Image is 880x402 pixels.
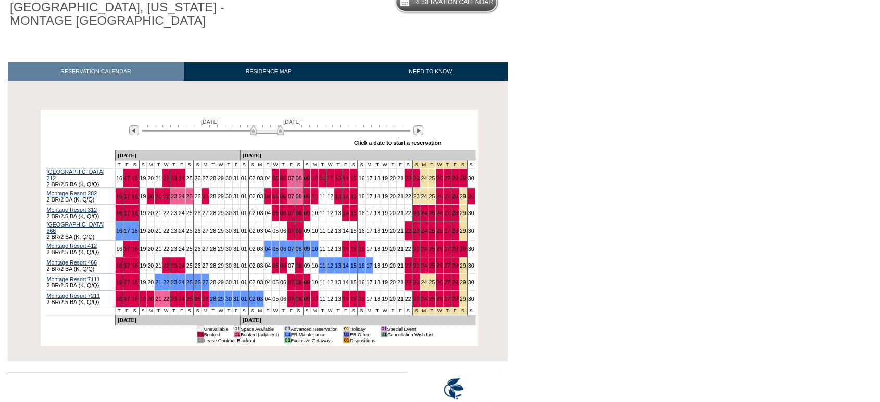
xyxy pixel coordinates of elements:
a: 19 [140,193,146,199]
a: 16 [359,262,365,269]
a: 18 [132,210,138,216]
a: 30 [468,246,474,252]
a: 23 [171,246,177,252]
a: 20 [147,228,154,234]
a: 22 [405,246,411,252]
a: 26 [195,279,201,285]
a: 09 [304,175,310,181]
a: 04 [265,246,271,252]
a: 25 [429,193,435,199]
a: 13 [335,210,341,216]
a: 12 [327,210,333,216]
a: 19 [382,262,388,269]
a: 09 [304,210,310,216]
a: 27 [444,193,450,199]
a: 24 [179,279,185,285]
a: 17 [124,279,130,285]
a: 21 [397,262,404,269]
a: 30 [225,246,232,252]
a: 23 [171,193,177,199]
a: 10 [311,228,318,234]
a: 14 [343,262,349,269]
a: 30 [468,175,474,181]
a: 15 [350,193,357,199]
a: 13 [335,228,341,234]
a: 20 [389,175,396,181]
a: 25 [429,210,435,216]
a: 27 [444,175,450,181]
a: 03 [257,262,263,269]
a: 23 [171,279,177,285]
a: 17 [366,193,372,199]
a: 06 [280,175,286,181]
a: 19 [140,262,146,269]
a: 07 [288,175,294,181]
a: 05 [272,262,279,269]
a: 19 [382,246,388,252]
a: 02 [249,175,256,181]
a: 26 [195,262,201,269]
a: 28 [210,262,216,269]
a: 23 [171,262,177,269]
a: 15 [350,228,357,234]
a: 18 [374,262,380,269]
a: 28 [452,193,458,199]
a: 10 [311,262,318,269]
a: 22 [405,210,411,216]
a: 07 [288,246,294,252]
a: 03 [257,210,263,216]
a: 31 [233,262,240,269]
a: 28 [452,262,458,269]
a: 21 [397,193,404,199]
a: 26 [195,210,201,216]
a: 17 [366,246,372,252]
a: 17 [124,262,130,269]
a: Montage Resort 466 [47,259,97,266]
a: 23 [413,262,420,269]
a: 22 [163,193,169,199]
a: 17 [366,175,372,181]
a: 21 [155,262,161,269]
a: 22 [163,262,169,269]
a: 11 [319,193,325,199]
a: 31 [233,210,240,216]
a: 06 [280,228,286,234]
a: 24 [421,210,427,216]
a: 20 [389,262,396,269]
a: 20 [147,210,154,216]
a: 18 [374,210,380,216]
a: 10 [311,210,318,216]
a: 30 [225,175,232,181]
a: 04 [265,193,271,199]
a: 09 [304,193,310,199]
a: 26 [195,228,201,234]
a: 24 [179,193,185,199]
a: 24 [421,246,427,252]
a: 02 [249,246,256,252]
a: 15 [350,262,357,269]
a: 27 [444,246,450,252]
a: 29 [218,210,224,216]
a: 11 [319,210,325,216]
a: 02 [249,262,256,269]
a: 24 [179,210,185,216]
a: 03 [257,193,263,199]
a: NEED TO KNOW [353,62,508,81]
a: 29 [218,246,224,252]
a: 31 [233,246,240,252]
a: 01 [241,175,247,181]
a: 23 [413,193,420,199]
a: 04 [265,210,271,216]
a: 19 [382,228,388,234]
a: 01 [241,262,247,269]
a: 02 [249,228,256,234]
a: 09 [304,246,310,252]
a: 22 [163,175,169,181]
a: 27 [202,175,208,181]
a: 17 [366,210,372,216]
a: 19 [140,210,146,216]
a: 05 [272,193,279,199]
a: 02 [249,210,256,216]
a: 19 [140,246,146,252]
a: 21 [155,210,161,216]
